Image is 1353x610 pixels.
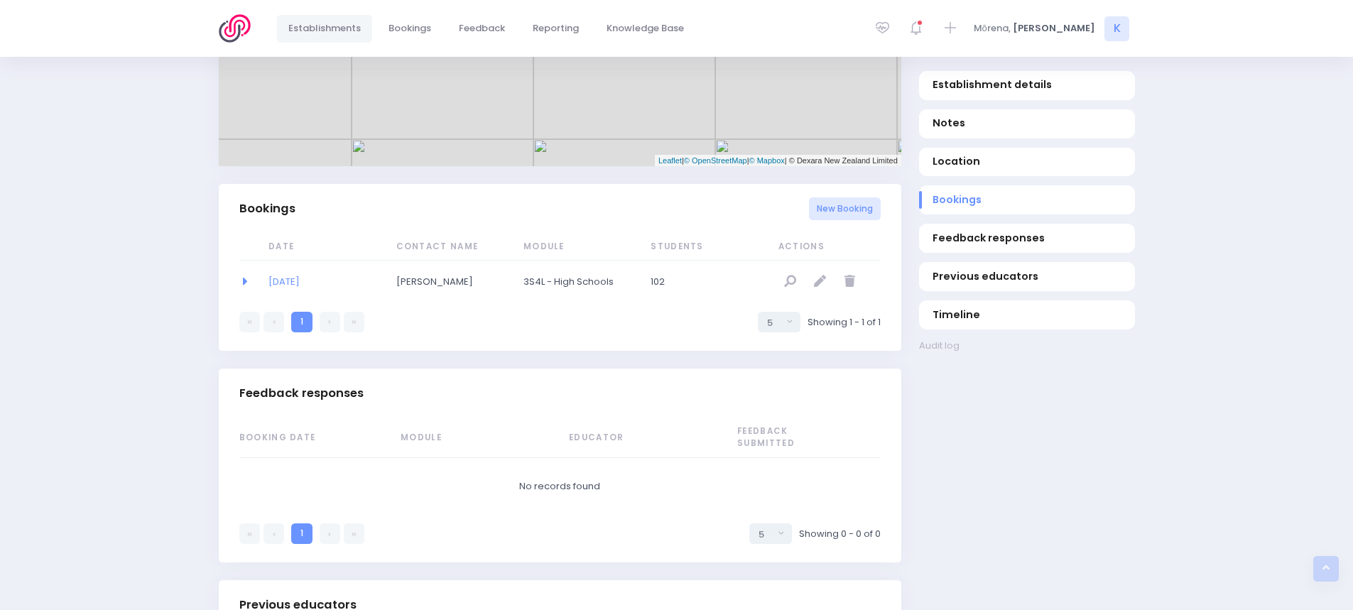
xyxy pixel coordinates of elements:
[919,339,1135,354] a: Audit log
[533,21,579,36] span: Reporting
[919,301,1135,330] a: Timeline
[401,432,479,445] span: Module
[809,197,881,221] a: New Booking
[759,528,774,542] div: 5
[239,202,295,216] h3: Bookings
[778,241,867,254] span: Actions
[344,523,364,544] a: Last
[808,270,832,293] a: Edit
[808,315,881,329] span: Showing 1 - 1 of 1
[651,275,744,289] span: 102
[655,155,901,167] div: | | | © Dexara New Zealand Limited
[749,156,785,165] a: © Mapbox
[933,155,1121,170] span: Location
[239,312,260,332] a: First
[838,270,862,293] a: Delete
[651,241,744,254] span: Students
[919,263,1135,292] a: Previous educators
[778,270,802,293] a: View
[684,156,747,165] a: © OpenStreetMap
[799,527,881,541] span: Showing 0 - 0 of 0
[607,21,684,36] span: Knowledge Base
[514,261,641,303] td: 3S4L - High Schools
[388,21,431,36] span: Bookings
[447,15,517,43] a: Feedback
[769,261,881,303] td: null
[919,109,1135,138] a: Notes
[523,241,617,254] span: Module
[521,15,591,43] a: Reporting
[259,261,386,303] td: 2025-10-02 13:00:00
[919,148,1135,177] a: Location
[219,14,259,43] img: Logo
[919,71,1135,100] a: Establishment details
[919,224,1135,254] a: Feedback responses
[291,312,312,332] a: 1
[377,15,443,43] a: Bookings
[396,275,490,289] span: [PERSON_NAME]
[933,78,1121,93] span: Establishment details
[933,193,1121,208] span: Bookings
[737,425,815,450] span: Feedback Submitted
[569,432,647,445] span: Educator
[263,523,284,544] a: Previous
[320,312,340,332] a: Next
[288,21,361,36] span: Establishments
[933,307,1121,322] span: Timeline
[387,261,514,303] td: Sela
[974,21,1011,36] span: Mōrena,
[933,116,1121,131] span: Notes
[919,186,1135,215] a: Bookings
[239,386,364,401] h3: Feedback responses
[263,312,284,332] a: Previous
[641,261,768,303] td: 102
[268,275,300,288] a: [DATE]
[277,15,373,43] a: Establishments
[396,241,490,254] span: Contact Name
[933,232,1121,246] span: Feedback responses
[268,241,362,254] span: Date
[595,15,696,43] a: Knowledge Base
[933,269,1121,284] span: Previous educators
[519,479,600,493] span: No records found
[658,156,682,165] a: Leaflet
[749,523,792,544] button: Select page size
[1013,21,1095,36] span: [PERSON_NAME]
[344,312,364,332] a: Last
[291,523,312,544] a: 1
[239,523,260,544] a: First
[758,312,800,332] button: Select page size
[320,523,340,544] a: Next
[239,432,317,445] span: Booking Date
[1104,16,1129,41] span: K
[459,21,505,36] span: Feedback
[523,275,617,289] span: 3S4L - High Schools
[767,316,783,330] div: 5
